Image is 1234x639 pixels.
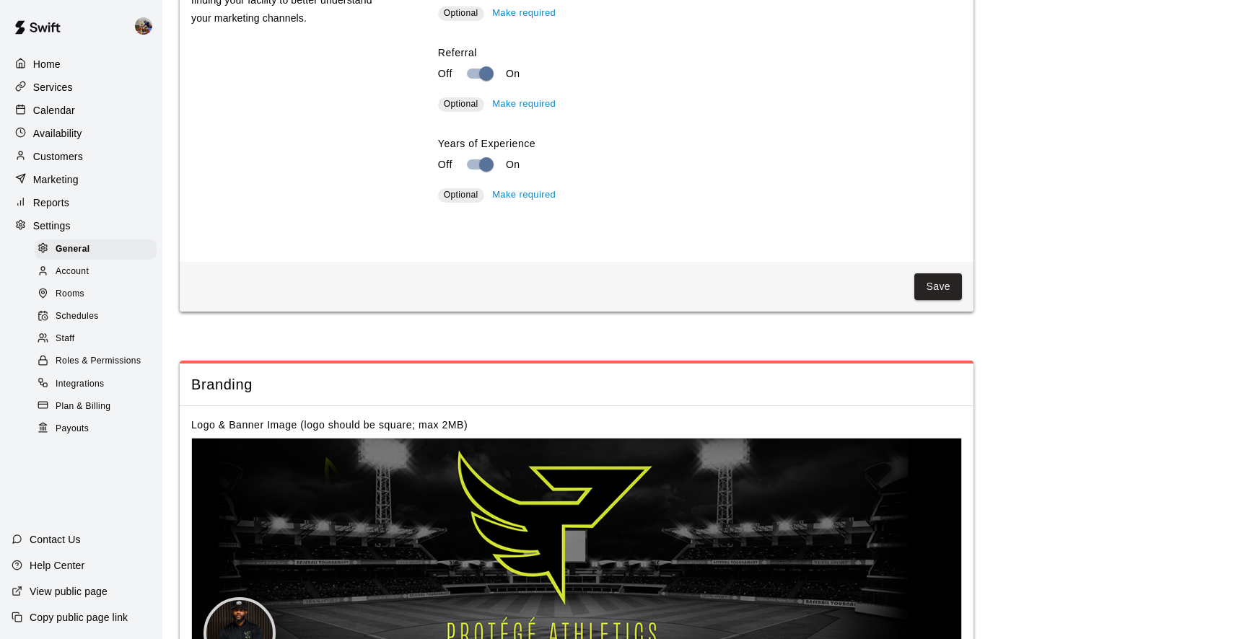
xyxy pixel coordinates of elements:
a: Availability [12,123,151,144]
p: Availability [33,126,82,141]
div: Integrations [35,374,157,395]
div: General [35,239,157,260]
a: Payouts [35,418,162,440]
div: Roles & Permissions [35,351,157,371]
a: Rooms [35,283,162,306]
span: Optional [444,8,478,18]
a: Staff [35,328,162,351]
a: Account [35,260,162,283]
span: Payouts [56,422,89,436]
p: Copy public page link [30,610,128,625]
p: Help Center [30,558,84,573]
p: Services [33,80,73,94]
div: Staff [35,329,157,349]
a: General [35,238,162,260]
div: Blaine Johnson [132,12,162,40]
label: Logo & Banner Image (logo should be square; max 2MB) [191,419,468,431]
a: Calendar [12,100,151,121]
label: Years of Experience [438,136,962,151]
span: Plan & Billing [56,400,110,414]
a: Roles & Permissions [35,351,162,373]
p: Off [438,157,452,172]
span: Account [56,265,89,279]
span: Schedules [56,309,99,324]
div: Schedules [35,307,157,327]
span: Roles & Permissions [56,354,141,369]
p: Off [438,66,452,81]
div: Plan & Billing [35,397,157,417]
div: Payouts [35,419,157,439]
span: Staff [56,332,74,346]
img: Blaine Johnson [135,17,152,35]
span: Rooms [56,287,84,301]
a: Integrations [35,373,162,395]
span: Integrations [56,377,105,392]
label: Referral [438,45,962,60]
a: Plan & Billing [35,395,162,418]
p: Contact Us [30,532,81,547]
p: Settings [33,219,71,233]
span: Optional [444,190,478,200]
p: Customers [33,149,83,164]
a: Reports [12,192,151,213]
p: View public page [30,584,108,599]
span: General [56,242,90,257]
span: Optional [444,99,478,109]
p: On [506,66,520,81]
a: Schedules [35,306,162,328]
span: Branding [191,375,962,395]
a: Customers [12,146,151,167]
p: Home [33,57,61,71]
button: Make required [489,93,559,115]
a: Services [12,76,151,98]
p: Calendar [33,103,75,118]
a: Home [12,53,151,75]
a: Marketing [12,169,151,190]
p: On [506,157,520,172]
p: Reports [33,195,69,210]
p: Marketing [33,172,79,187]
button: Make required [489,184,559,206]
div: Rooms [35,284,157,304]
div: Account [35,262,157,282]
button: Make required [489,2,559,25]
button: Save [914,273,962,300]
a: Settings [12,215,151,237]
